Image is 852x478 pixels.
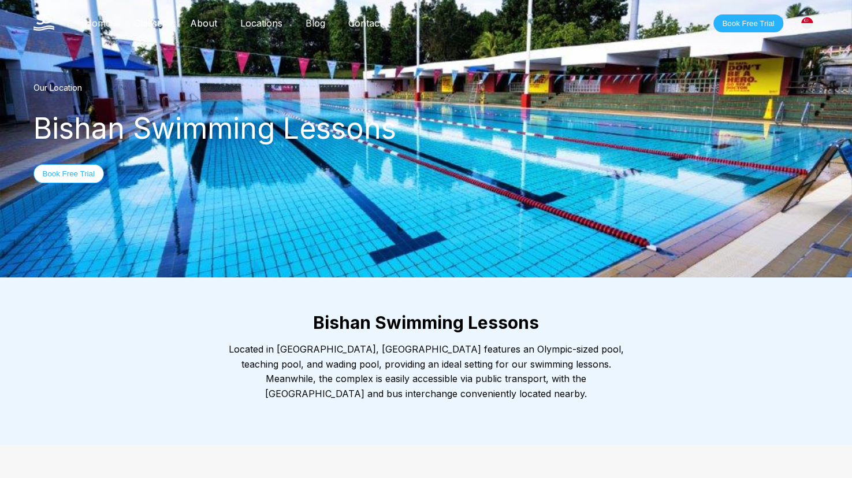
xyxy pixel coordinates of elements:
[34,13,54,31] img: The Swim Starter Logo
[795,11,819,35] div: [GEOGRAPHIC_DATA]
[178,17,229,29] a: About
[713,14,783,32] button: Book Free Trial
[34,111,819,146] div: Bishan Swimming Lessons
[218,342,634,401] div: Located in [GEOGRAPHIC_DATA], [GEOGRAPHIC_DATA] features an Olympic-sized pool, teaching pool, an...
[122,17,178,29] a: Classes
[337,17,394,29] a: Contact
[229,17,294,29] a: Locations
[801,17,813,29] img: Singapore
[294,17,337,29] a: Blog
[73,17,122,29] a: Home
[34,164,104,183] button: Book Free Trial
[10,312,842,333] h2: Bishan Swimming Lessons
[34,83,819,92] div: Our Location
